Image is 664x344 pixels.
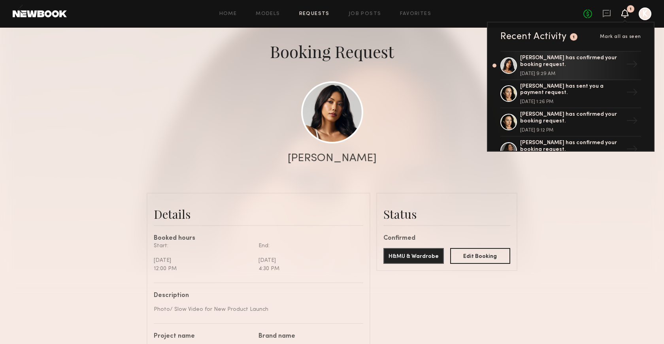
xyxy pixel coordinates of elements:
[219,11,237,17] a: Home
[154,235,363,242] div: Booked hours
[500,137,641,165] a: [PERSON_NAME] has confirmed your booking request.→
[500,51,641,80] a: [PERSON_NAME] has confirmed your booking request.[DATE] 9:29 AM→
[154,242,253,250] div: Start:
[573,35,575,39] div: 1
[258,256,357,265] div: [DATE]
[400,11,431,17] a: Favorites
[520,55,623,68] div: [PERSON_NAME] has confirmed your booking request.
[450,248,511,264] button: Edit Booking
[383,235,510,242] div: Confirmed
[154,293,357,299] div: Description
[520,71,623,76] div: [DATE] 9:29 AM
[623,55,641,76] div: →
[258,265,357,273] div: 4:30 PM
[154,256,253,265] div: [DATE]
[258,333,357,340] div: Brand name
[500,108,641,137] a: [PERSON_NAME] has confirmed your booking request.[DATE] 9:12 PM→
[500,80,641,109] a: [PERSON_NAME] has sent you a payment request.[DATE] 1:26 PM→
[520,140,623,153] div: [PERSON_NAME] has confirmed your booking request.
[600,34,641,39] span: Mark all as seen
[154,333,253,340] div: Project name
[299,11,330,17] a: Requests
[623,112,641,132] div: →
[639,8,651,20] a: K
[520,128,623,133] div: [DATE] 9:12 PM
[154,305,357,314] div: Photo/ Slow Video for New Product Launch
[154,265,253,273] div: 12:00 PM
[520,111,623,125] div: [PERSON_NAME] has confirmed your booking request.
[383,206,510,222] div: Status
[500,32,567,41] div: Recent Activity
[623,83,641,104] div: →
[630,7,632,11] div: 1
[270,40,394,62] div: Booking Request
[288,153,377,164] div: [PERSON_NAME]
[623,140,641,161] div: →
[256,11,280,17] a: Models
[520,83,623,97] div: [PERSON_NAME] has sent you a payment request.
[520,100,623,104] div: [DATE] 1:26 PM
[258,242,357,250] div: End:
[154,206,363,222] div: Details
[383,248,444,264] button: H&MU & Wardrobe
[349,11,381,17] a: Job Posts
